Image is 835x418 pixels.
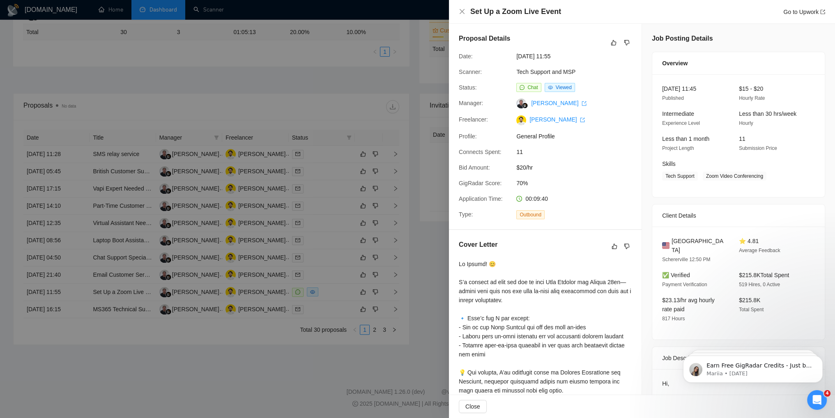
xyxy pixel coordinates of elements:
span: Close [465,402,480,411]
span: Overview [662,59,688,68]
span: Average Feedback [739,248,780,253]
span: $15 - $20 [739,85,763,92]
span: ✅ Verified [662,272,690,278]
span: Connects Spent: [459,149,501,155]
div: Client Details [662,204,815,227]
span: $215.8K [739,297,760,303]
span: export [820,9,825,14]
span: [DATE] 11:55 [516,52,639,61]
span: Intermediate [662,110,694,117]
span: 11 [739,136,745,142]
span: Tech Support [662,172,698,181]
a: Go to Upworkexport [783,9,825,15]
h5: Job Posting Details [652,34,713,44]
div: Job Description [662,347,815,369]
span: ⭐ 4.81 [739,238,759,244]
span: Total Spent [739,307,764,312]
a: Tech Support and MSP [516,69,575,75]
span: message [520,85,524,90]
a: [PERSON_NAME] export [531,100,587,106]
button: like [609,38,619,48]
span: Viewed [556,85,572,90]
span: $23.13/hr avg hourly rate paid [662,297,715,312]
span: close [459,8,465,15]
img: gigradar-bm.png [522,103,528,108]
span: Schererville 12:50 PM [662,257,710,262]
span: Date: [459,53,472,60]
span: Submission Price [739,145,777,151]
span: 817 Hours [662,316,685,322]
span: Bid Amount: [459,164,490,171]
span: Zoom Video Conferencing [703,172,766,181]
span: clock-circle [516,196,522,202]
span: 4 [824,390,830,397]
span: 11 [516,147,639,156]
span: Application Time: [459,195,503,202]
button: Close [459,8,465,15]
iframe: Intercom live chat [807,390,827,410]
span: Chat [527,85,538,90]
button: Close [459,400,487,413]
img: 🇺🇸 [662,241,669,250]
span: Published [662,95,684,101]
span: Freelancer: [459,116,488,123]
button: like [610,241,619,251]
img: c1-Lmoh8f6sE7CY63AH8vJVmDuBvJ-uOrcJQuUt-0_f_vnZcibHCn_SQxvHUCdmcW- [516,115,526,125]
button: dislike [622,38,632,48]
span: Status: [459,84,477,91]
span: export [582,101,587,106]
span: like [611,39,616,46]
span: $215.8K Total Spent [739,272,789,278]
span: dislike [624,243,630,250]
span: Scanner: [459,69,482,75]
span: Manager: [459,100,483,106]
span: dislike [624,39,630,46]
h4: Set Up a Zoom Live Event [470,7,561,17]
span: Less than 1 month [662,136,709,142]
span: 00:09:40 [525,195,548,202]
iframe: Intercom notifications message [671,338,835,396]
a: [PERSON_NAME] export [529,116,585,123]
span: [DATE] 11:45 [662,85,696,92]
span: Less than 30 hrs/week [739,110,796,117]
span: Skills [662,161,676,167]
span: Payment Verification [662,282,707,287]
span: General Profile [516,132,639,141]
span: GigRadar Score: [459,180,501,186]
span: 519 Hires, 0 Active [739,282,780,287]
span: Type: [459,211,473,218]
span: eye [548,85,553,90]
span: export [580,117,585,122]
span: [GEOGRAPHIC_DATA] [672,237,726,255]
span: Profile: [459,133,477,140]
span: Experience Level [662,120,700,126]
span: like [612,243,617,250]
h5: Cover Letter [459,240,497,250]
h5: Proposal Details [459,34,510,44]
button: dislike [622,241,632,251]
span: $20/hr [516,163,639,172]
span: Hourly Rate [739,95,765,101]
span: Project Length [662,145,694,151]
span: Outbound [516,210,545,219]
span: 70% [516,179,639,188]
span: Hourly [739,120,753,126]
